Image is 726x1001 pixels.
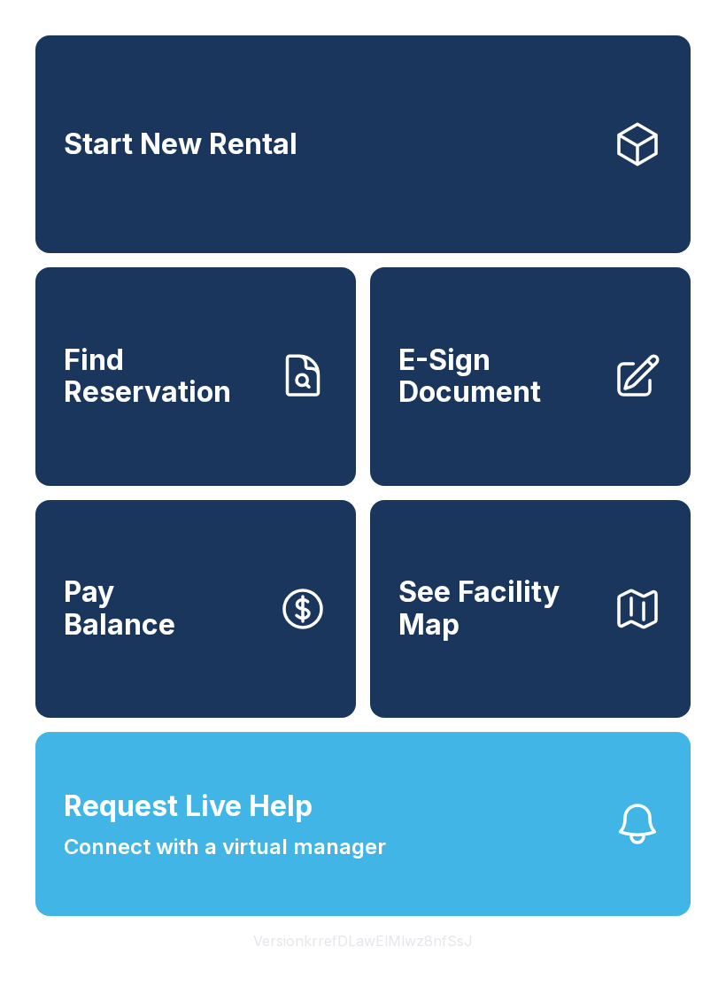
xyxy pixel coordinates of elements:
button: PayBalance [35,500,356,718]
button: Request Live HelpConnect with a virtual manager [35,732,691,916]
a: E-Sign Document [370,267,691,485]
a: Start New Rental [35,35,691,253]
span: E-Sign Document [398,344,599,409]
button: VersionkrrefDLawElMlwz8nfSsJ [239,916,487,966]
button: See Facility Map [370,500,691,718]
span: Pay Balance [64,576,175,641]
a: Find Reservation [35,267,356,485]
span: See Facility Map [398,576,599,641]
span: Connect with a virtual manager [64,831,386,863]
span: Find Reservation [64,344,264,409]
span: Request Live Help [64,785,313,828]
span: Start New Rental [64,128,297,161]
